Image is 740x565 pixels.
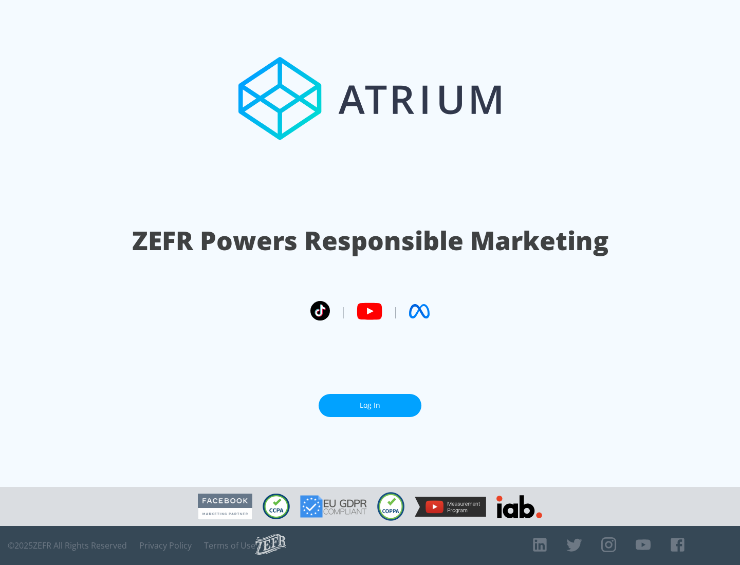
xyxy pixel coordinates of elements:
img: GDPR Compliant [300,495,367,518]
img: CCPA Compliant [263,494,290,519]
span: © 2025 ZEFR All Rights Reserved [8,540,127,551]
img: IAB [496,495,542,518]
a: Terms of Use [204,540,255,551]
span: | [393,304,399,319]
img: YouTube Measurement Program [415,497,486,517]
a: Log In [319,394,421,417]
img: Facebook Marketing Partner [198,494,252,520]
h1: ZEFR Powers Responsible Marketing [132,223,608,258]
span: | [340,304,346,319]
a: Privacy Policy [139,540,192,551]
img: COPPA Compliant [377,492,404,521]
